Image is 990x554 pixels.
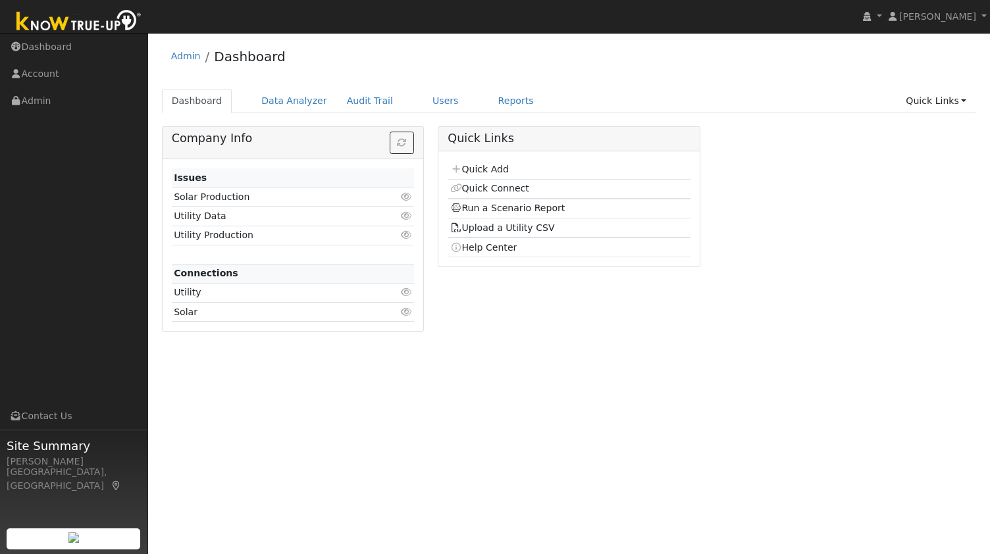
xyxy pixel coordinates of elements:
a: Quick Links [896,89,976,113]
i: Click to view [400,230,412,239]
strong: Connections [174,268,238,278]
span: Site Summary [7,437,141,455]
h5: Company Info [172,132,414,145]
a: Admin [171,51,201,61]
img: retrieve [68,532,79,543]
a: Quick Connect [450,183,529,193]
i: Click to view [400,288,412,297]
a: Reports [488,89,544,113]
i: Click to view [400,307,412,316]
i: Click to view [400,211,412,220]
strong: Issues [174,172,207,183]
a: Users [423,89,469,113]
a: Dashboard [214,49,286,64]
span: [PERSON_NAME] [899,11,976,22]
a: Audit Trail [337,89,403,113]
a: Quick Add [450,164,509,174]
td: Solar Production [172,188,375,207]
td: Utility Data [172,207,375,226]
i: Click to view [400,192,412,201]
a: Dashboard [162,89,232,113]
div: [GEOGRAPHIC_DATA], [GEOGRAPHIC_DATA] [7,465,141,493]
div: [PERSON_NAME] [7,455,141,468]
a: Data Analyzer [251,89,337,113]
img: Know True-Up [10,7,148,37]
td: Utility Production [172,226,375,245]
td: Utility [172,283,375,302]
a: Run a Scenario Report [450,203,565,213]
a: Map [111,480,122,491]
td: Solar [172,303,375,322]
a: Help Center [450,242,517,253]
a: Upload a Utility CSV [450,222,555,233]
h5: Quick Links [448,132,690,145]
